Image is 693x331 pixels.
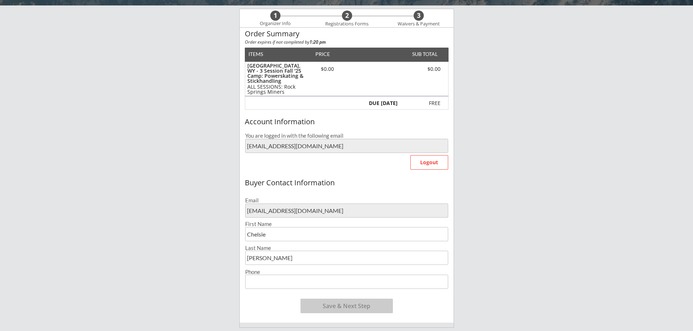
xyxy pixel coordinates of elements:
[247,63,309,84] div: [GEOGRAPHIC_DATA], WY - 3 Session Fall '25 Camp: Powerskating & Stickhandling
[245,245,448,251] div: Last Name
[300,299,393,313] button: Save & Next Step
[410,155,448,170] button: Logout
[270,12,280,20] div: 1
[245,133,448,138] div: You are logged in with the following email
[245,118,449,126] div: Account Information
[394,21,444,27] div: Waivers & Payment
[248,52,274,57] div: ITEMS
[342,12,352,20] div: 2
[322,21,372,27] div: Registrations Forms
[255,21,295,27] div: Organizer Info
[245,40,449,44] div: Order expires if not completed by
[245,221,448,227] div: First Name
[312,66,343,72] div: $0.00
[414,12,424,20] div: 3
[310,39,326,45] strong: 1:20 pm
[402,101,441,106] div: FREE
[247,84,309,94] div: ALL SESSIONS: Rock Springs Miners
[409,52,438,57] div: SUB TOTAL
[245,198,448,203] div: Email
[367,101,398,106] div: DUE [DATE]
[312,52,334,57] div: PRICE
[399,66,441,72] div: $0.00
[245,30,449,38] div: Order Summary
[245,179,449,187] div: Buyer Contact Information
[245,269,448,275] div: Phone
